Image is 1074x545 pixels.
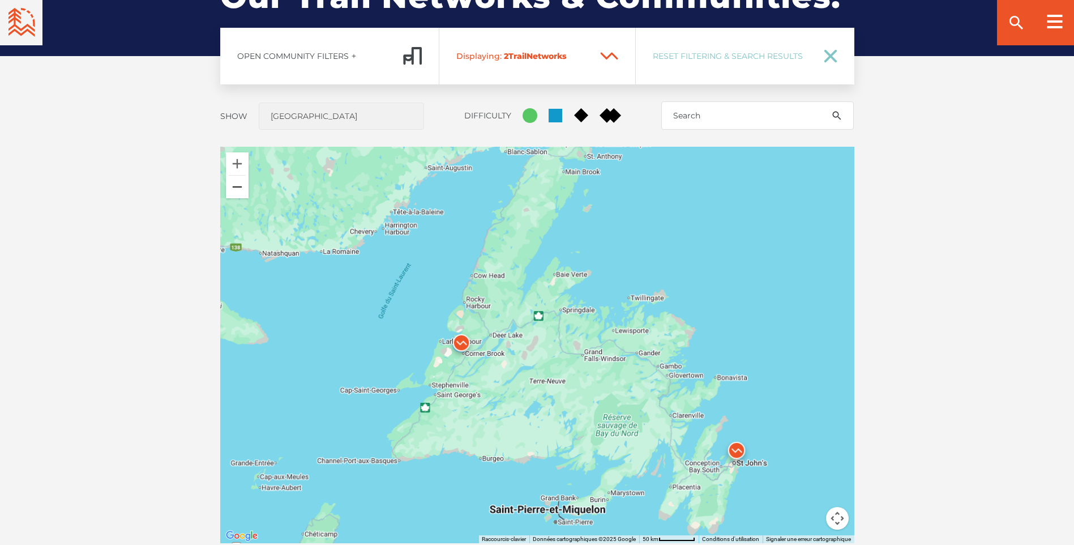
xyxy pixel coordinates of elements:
[226,152,249,175] button: Zoom avant
[702,536,759,542] a: Conditions d'utilisation (s'ouvre dans un nouvel onglet)
[820,101,854,130] button: search
[456,51,502,61] span: Displaying:
[562,51,567,61] span: s
[220,28,439,84] a: Open Community Filtersadd
[1007,14,1025,32] ion-icon: search
[226,176,249,198] button: Zoom arrière
[826,507,849,530] button: Commandes de la caméra de la carte
[653,51,809,61] span: Reset Filtering & Search Results
[223,529,260,543] img: Google
[533,536,636,542] span: Données cartographiques ©2025 Google
[643,536,658,542] span: 50 km
[527,51,562,61] span: Network
[639,535,699,543] button: Échelle cartographique : 50 km pour 61 px
[766,536,851,542] a: Signaler une erreur cartographique
[220,111,247,121] label: Show
[831,110,842,121] ion-icon: search
[223,529,260,543] a: Ouvrir cette zone dans Google Maps (s'ouvre dans une nouvelle fenêtre)
[636,28,854,84] a: Reset Filtering & Search Results
[456,51,590,61] span: Trail
[661,101,854,130] input: Search
[237,51,349,61] span: Open Community Filters
[504,51,508,61] span: 2
[350,52,358,60] ion-icon: add
[482,535,526,543] button: Raccourcis-clavier
[464,110,511,121] label: Difficulty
